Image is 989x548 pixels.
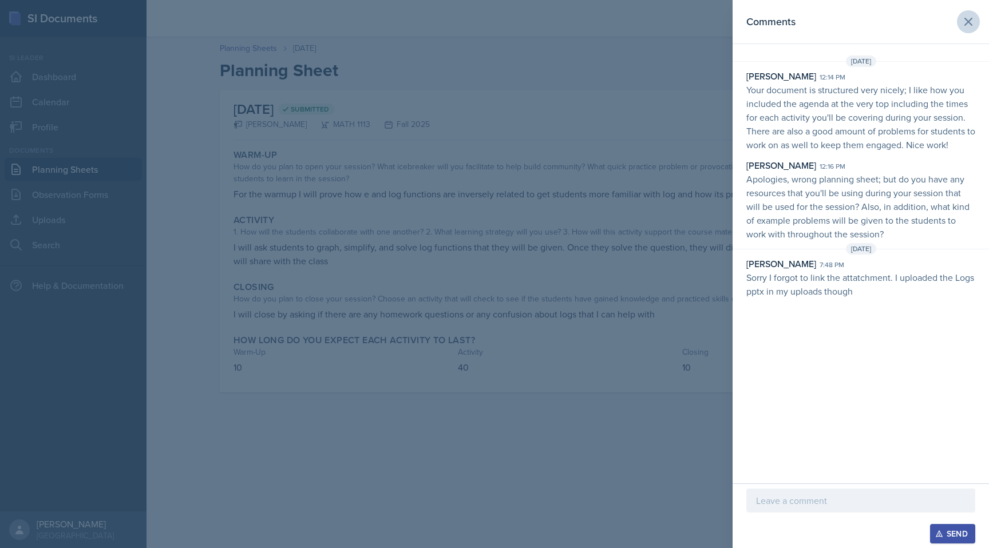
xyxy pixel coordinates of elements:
p: Your document is structured very nicely; I like how you included the agenda at the very top inclu... [746,83,975,152]
div: [PERSON_NAME] [746,158,816,172]
button: Send [930,524,975,543]
h2: Comments [746,14,796,30]
div: [PERSON_NAME] [746,257,816,271]
span: [DATE] [846,243,876,255]
p: Apologies, wrong planning sheet; but do you have any resources that you'll be using during your s... [746,172,975,241]
p: Sorry I forgot to link the attatchment. I uploaded the Logs pptx in my uploads though [746,271,975,298]
span: [DATE] [846,55,876,67]
div: Send [937,529,968,538]
div: 7:48 pm [820,260,844,270]
div: [PERSON_NAME] [746,69,816,83]
div: 12:16 pm [820,161,845,172]
div: 12:14 pm [820,72,845,82]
